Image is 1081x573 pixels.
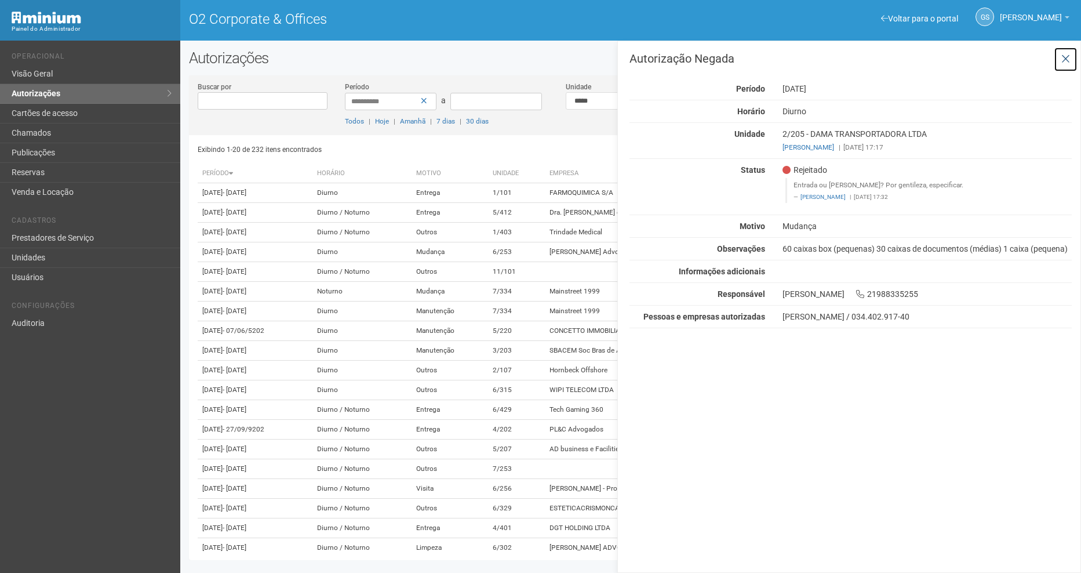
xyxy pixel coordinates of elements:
[412,479,488,499] td: Visita
[369,117,370,125] span: |
[488,282,545,302] td: 7/334
[312,341,412,361] td: Diurno
[198,321,312,341] td: [DATE]
[412,400,488,420] td: Entrega
[785,178,1072,203] blockquote: Entrada ou [PERSON_NAME]? Por gentileza, especificar.
[223,188,246,197] span: - [DATE]
[488,440,545,459] td: 5/207
[488,341,545,361] td: 3/203
[488,164,545,183] th: Unidade
[566,82,591,92] label: Unidade
[223,386,246,394] span: - [DATE]
[774,129,1080,153] div: 2/205 - DAMA TRANSPORTADORA LTDA
[189,12,622,27] h1: O2 Corporate & Offices
[460,117,461,125] span: |
[312,203,412,223] td: Diurno / Noturno
[312,321,412,341] td: Diurno
[223,445,246,453] span: - [DATE]
[345,82,369,92] label: Período
[488,203,545,223] td: 5/412
[412,440,488,459] td: Outros
[740,222,765,231] strong: Motivo
[545,164,821,183] th: Empresa
[412,499,488,518] td: Outros
[488,459,545,479] td: 7/253
[782,165,827,175] span: Rejeitado
[488,183,545,203] td: 1/101
[1000,2,1062,22] span: Gabriela Souza
[223,405,246,414] span: - [DATE]
[223,346,246,354] span: - [DATE]
[198,341,312,361] td: [DATE]
[717,244,765,253] strong: Observações
[223,465,246,473] span: - [DATE]
[198,361,312,380] td: [DATE]
[312,242,412,262] td: Diurno
[881,14,958,23] a: Voltar para o portal
[412,262,488,282] td: Outros
[223,307,246,315] span: - [DATE]
[312,459,412,479] td: Diurno / Noturno
[545,223,821,242] td: Trindade Medical
[412,282,488,302] td: Mudança
[545,321,821,341] td: CONCETTO IMMOBILIARE
[12,216,172,229] li: Cadastros
[223,543,246,552] span: - [DATE]
[643,312,765,321] strong: Pessoas e empresas autorizadas
[718,289,765,299] strong: Responsável
[400,117,425,125] a: Amanhã
[488,262,545,282] td: 11/101
[545,479,821,499] td: [PERSON_NAME] - Propriedade Intelectual
[1000,14,1069,24] a: [PERSON_NAME]
[545,380,821,400] td: WIPI TELECOM LTDA
[312,361,412,380] td: Diurno
[198,223,312,242] td: [DATE]
[223,228,246,236] span: - [DATE]
[430,117,432,125] span: |
[545,183,821,203] td: FARMOQUIMICA S/A
[545,242,821,262] td: [PERSON_NAME] Advocacia e Consultoria Jurídica
[12,12,81,24] img: Minium
[312,164,412,183] th: Horário
[488,538,545,558] td: 6/302
[545,518,821,538] td: DGT HOLDING LTDA
[312,282,412,302] td: Noturno
[736,84,765,93] strong: Período
[545,400,821,420] td: Tech Gaming 360
[223,524,246,532] span: - [DATE]
[312,380,412,400] td: Diurno
[629,53,1072,64] h3: Autorização Negada
[741,165,765,175] strong: Status
[782,142,1072,153] div: [DATE] 17:17
[774,84,1080,94] div: [DATE]
[545,203,821,223] td: Dra. [PERSON_NAME] e [PERSON_NAME]
[545,282,821,302] td: Mainstreet 1999
[679,267,765,276] strong: Informações adicionais
[375,117,389,125] a: Hoje
[488,420,545,440] td: 4/202
[189,49,1072,67] h2: Autorizações
[545,440,821,459] td: AD business e Facilities
[312,262,412,282] td: Diurno / Noturno
[412,380,488,400] td: Outros
[488,223,545,242] td: 1/403
[488,380,545,400] td: 6/315
[412,164,488,183] th: Motivo
[12,24,172,34] div: Painel do Administrador
[488,479,545,499] td: 6/256
[198,440,312,459] td: [DATE]
[488,361,545,380] td: 2/107
[850,194,851,200] span: |
[198,518,312,538] td: [DATE]
[198,400,312,420] td: [DATE]
[198,164,312,183] th: Período
[488,499,545,518] td: 6/329
[198,183,312,203] td: [DATE]
[782,311,1072,322] div: [PERSON_NAME] / 034.402.917-40
[223,287,246,295] span: - [DATE]
[12,302,172,314] li: Configurações
[198,538,312,558] td: [DATE]
[412,361,488,380] td: Outros
[488,518,545,538] td: 4/401
[312,183,412,203] td: Diurno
